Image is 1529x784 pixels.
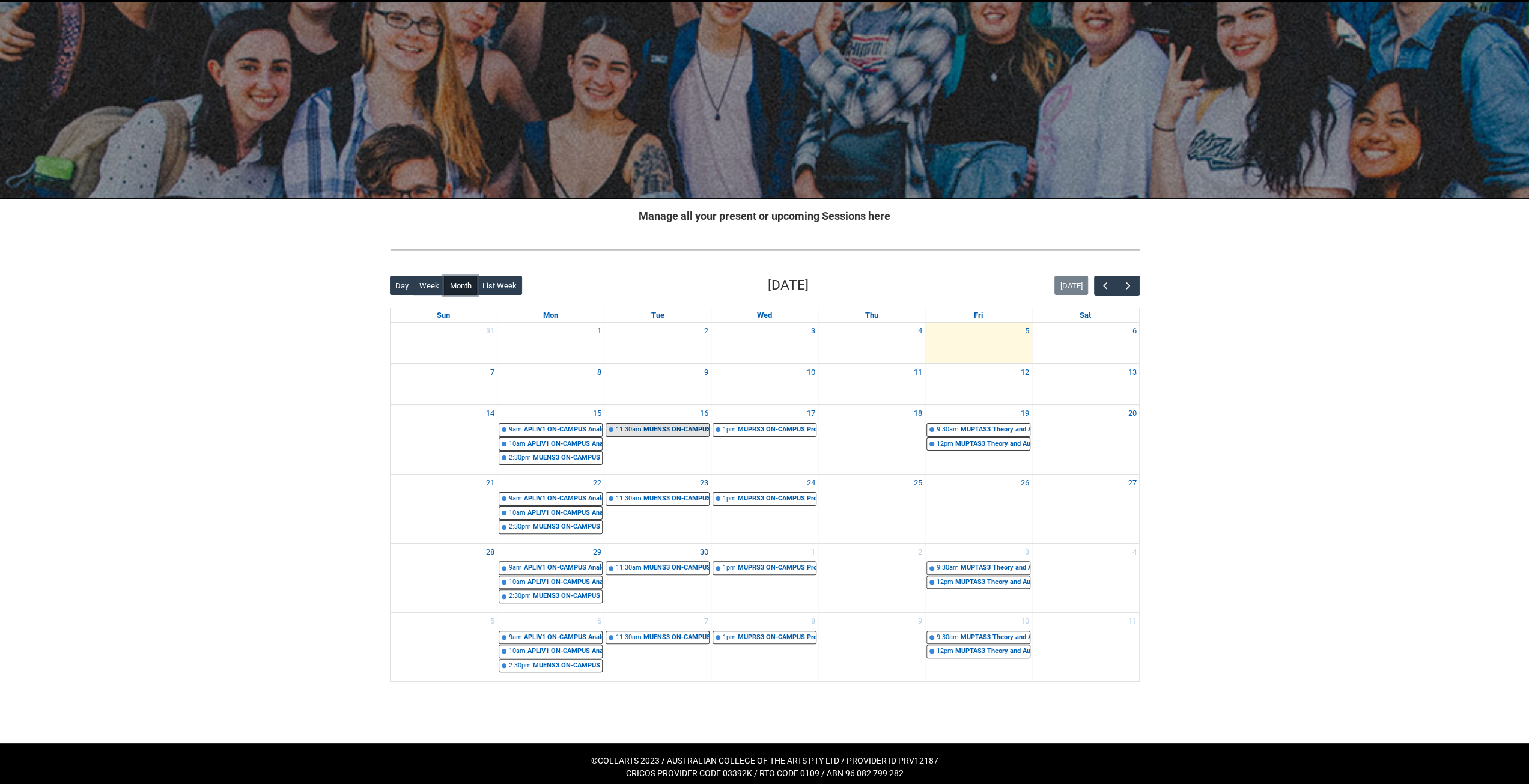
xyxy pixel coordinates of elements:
[916,323,925,339] a: Go to September 4, 2025
[916,613,925,630] a: Go to October 9, 2025
[509,591,531,601] div: 2:30pm
[1032,613,1139,682] td: Go to October 11, 2025
[804,364,818,381] a: Go to September 10, 2025
[937,439,953,449] div: 12pm
[391,543,497,612] td: Go to September 28, 2025
[925,323,1032,363] td: Go to September 5, 2025
[524,494,602,504] div: APLIV1 ON-CAMPUS Analogue Production STAGE 1 (Lecture) | [GEOGRAPHIC_DATA] ([GEOGRAPHIC_DATA].) (...
[702,613,711,630] a: Go to October 7, 2025
[723,563,736,573] div: 1pm
[804,475,818,491] a: Go to September 24, 2025
[533,522,602,532] div: MUENS3 ON-CAMPUS Music Direction 1 Ensemble FORUM 3 [DATE] 2:30- | [GEOGRAPHIC_DATA] ([GEOGRAPHIC...
[738,494,816,504] div: MUPRS3 ON-CAMPUS Professional Practice 1 SONGWRITING WORKSHOP STAGE 3 WED 1:00 | [GEOGRAPHIC_DATA...
[541,308,561,323] a: Monday
[604,543,711,612] td: Go to September 30, 2025
[937,646,953,657] div: 12pm
[591,544,604,561] a: Go to September 29, 2025
[527,646,602,657] div: APLIV1 ON-CAMPUS Analogue Production STAGE 1 (Tut/Workshop) Group 1 | Room 107- Theatrette ([GEOG...
[527,577,602,588] div: APLIV1 ON-CAMPUS Analogue Production STAGE 1 (Tut/Workshop) Group 1 | Room 107- Theatrette ([GEOG...
[391,363,497,405] td: Go to September 7, 2025
[738,633,816,643] div: MUPRS3 ON-CAMPUS Professional Practice 1 SONGWRITING WORKSHOP STAGE 3 WED 1:00 | [GEOGRAPHIC_DATA...
[509,633,522,643] div: 9am
[911,405,925,422] a: Go to September 18, 2025
[961,633,1030,643] div: MUPTAS3 Theory and Aural Studies 3 (part 1) | Room 105 ([GEOGRAPHIC_DATA].) (capacity x30ppl) | [...
[1032,543,1139,612] td: Go to October 4, 2025
[937,425,959,435] div: 9:30am
[616,633,642,643] div: 11:30am
[809,544,818,561] a: Go to October 1, 2025
[1126,405,1139,422] a: Go to September 20, 2025
[818,363,925,405] td: Go to September 11, 2025
[616,563,642,573] div: 11:30am
[768,275,809,296] h2: [DATE]
[1126,613,1139,630] a: Go to October 11, 2025
[702,323,711,339] a: Go to September 2, 2025
[955,646,1030,657] div: MUPTAS3 Theory and Aural Studies 3 (part 2) | [GEOGRAPHIC_DATA] ([GEOGRAPHIC_DATA].) (capacity x2...
[524,425,602,435] div: APLIV1 ON-CAMPUS Analogue Production STAGE 1 (Lecture) | [GEOGRAPHIC_DATA] ([GEOGRAPHIC_DATA].) (...
[413,276,445,295] button: Week
[434,308,452,323] a: Sunday
[1018,613,1032,630] a: Go to October 10, 2025
[738,563,816,573] div: MUPRS3 ON-CAMPUS Professional Practice 1 SONGWRITING WORKSHOP STAGE 3 WED 1:00 | [GEOGRAPHIC_DATA...
[1130,323,1139,339] a: Go to September 6, 2025
[955,577,1030,588] div: MUPTAS3 Theory and Aural Studies 3 (part 2) | [GEOGRAPHIC_DATA] ([GEOGRAPHIC_DATA].) (capacity x2...
[925,363,1032,405] td: Go to September 12, 2025
[925,474,1032,543] td: Go to September 26, 2025
[818,405,925,474] td: Go to September 18, 2025
[604,405,711,474] td: Go to September 16, 2025
[643,425,709,435] div: MUENS3 ON-CAMPUS Music Direction 1 Ensemble REHEARSAL 3 [DATE] 11:30- | Ensemble Room 4 ([GEOGRAP...
[527,508,602,518] div: APLIV1 ON-CAMPUS Analogue Production STAGE 1 (Tut/Workshop) Group 1 | Room 107- Theatrette ([GEOG...
[527,439,602,449] div: APLIV1 ON-CAMPUS Analogue Production STAGE 1 (Tut/Workshop) Group 1 | Room 107- Theatrette ([GEOG...
[961,563,1030,573] div: MUPTAS3 Theory and Aural Studies 3 (part 1) | Room 105 ([GEOGRAPHIC_DATA].) (capacity x30ppl) | [...
[488,613,497,630] a: Go to October 5, 2025
[1094,276,1117,296] button: Previous Month
[604,323,711,363] td: Go to September 2, 2025
[524,563,602,573] div: APLIV1 ON-CAMPUS Analogue Production STAGE 1 (Lecture) | [GEOGRAPHIC_DATA] ([GEOGRAPHIC_DATA].) (...
[591,405,604,422] a: Go to September 15, 2025
[911,475,925,491] a: Go to September 25, 2025
[863,308,881,323] a: Thursday
[391,474,497,543] td: Go to September 21, 2025
[604,474,711,543] td: Go to September 23, 2025
[497,323,604,363] td: Go to September 1, 2025
[484,475,497,491] a: Go to September 21, 2025
[643,563,709,573] div: MUENS3 ON-CAMPUS Music Direction 1 Ensemble REHEARSAL 3 [DATE] 11:30- | Ensemble Room 4 ([GEOGRAP...
[925,405,1032,474] td: Go to September 19, 2025
[616,494,642,504] div: 11:30am
[643,633,709,643] div: MUENS3 ON-CAMPUS Music Direction 1 Ensemble REHEARSAL 3 [DATE] 11:30- | Ensemble Room 4 ([GEOGRAP...
[488,364,497,381] a: Go to September 7, 2025
[1023,544,1032,561] a: Go to October 3, 2025
[809,613,818,630] a: Go to October 8, 2025
[391,323,497,363] td: Go to August 31, 2025
[497,474,604,543] td: Go to September 22, 2025
[711,474,818,543] td: Go to September 24, 2025
[955,439,1030,449] div: MUPTAS3 Theory and Aural Studies 3 (part 2) | [GEOGRAPHIC_DATA] ([GEOGRAPHIC_DATA].) (capacity x2...
[723,633,736,643] div: 1pm
[925,543,1032,612] td: Go to October 3, 2025
[390,243,1140,256] img: REDU_GREY_LINE
[391,613,497,682] td: Go to October 5, 2025
[390,276,415,295] button: Day
[809,323,818,339] a: Go to September 3, 2025
[509,522,531,532] div: 2:30pm
[711,613,818,682] td: Go to October 8, 2025
[698,405,711,422] a: Go to September 16, 2025
[1126,475,1139,491] a: Go to September 27, 2025
[643,494,709,504] div: MUENS3 ON-CAMPUS Music Direction 1 Ensemble REHEARSAL 3 [DATE] 11:30- | Ensemble Room 4 ([GEOGRAP...
[595,323,604,339] a: Go to September 1, 2025
[971,308,985,323] a: Friday
[484,405,497,422] a: Go to September 14, 2025
[711,405,818,474] td: Go to September 17, 2025
[595,364,604,381] a: Go to September 8, 2025
[649,308,667,323] a: Tuesday
[711,323,818,363] td: Go to September 3, 2025
[595,613,604,630] a: Go to October 6, 2025
[390,701,1140,714] img: REDU_GREY_LINE
[723,494,736,504] div: 1pm
[509,453,531,463] div: 2:30pm
[497,405,604,474] td: Go to September 15, 2025
[524,633,602,643] div: APLIV1 ON-CAMPUS Analogue Production STAGE 1 (Lecture) | [GEOGRAPHIC_DATA] ([GEOGRAPHIC_DATA].) (...
[391,405,497,474] td: Go to September 14, 2025
[1018,405,1032,422] a: Go to September 19, 2025
[1032,323,1139,363] td: Go to September 6, 2025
